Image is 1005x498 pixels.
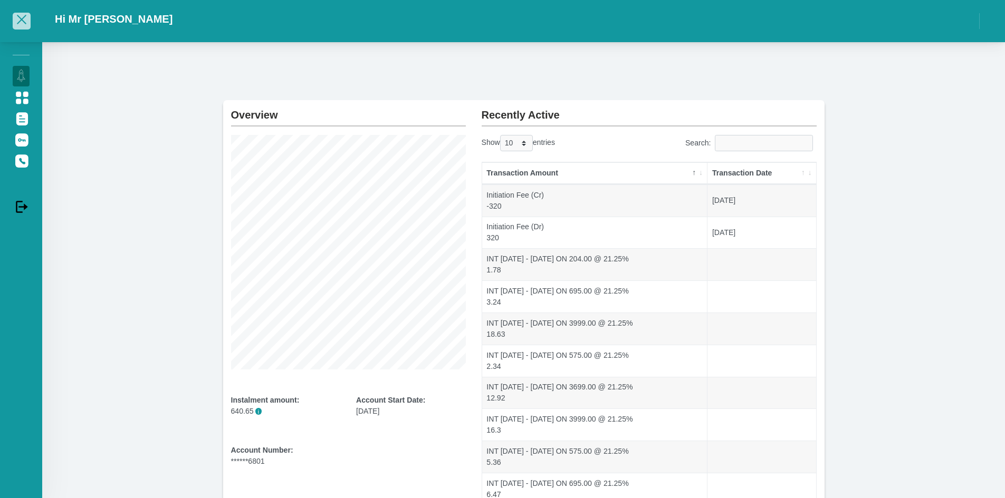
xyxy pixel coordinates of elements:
[482,408,708,441] td: INT [DATE] - [DATE] ON 3999.00 @ 21.25% 16.3
[231,406,341,417] p: 640.65
[482,441,708,473] td: INT [DATE] - [DATE] ON 575.00 @ 21.25% 5.36
[707,162,816,184] th: Transaction Date: activate to sort column ascending
[482,313,708,345] td: INT [DATE] - [DATE] ON 3999.00 @ 21.25% 18.63
[356,395,466,417] div: [DATE]
[13,50,30,60] li: Manage
[482,217,708,249] td: Initiation Fee (Dr) 320
[482,248,708,280] td: INT [DATE] - [DATE] ON 204.00 @ 21.25% 1.78
[715,135,813,151] input: Search:
[231,446,293,454] b: Account Number:
[13,108,30,128] a: Documents
[500,135,533,151] select: Showentries
[482,100,817,121] h2: Recently Active
[13,129,30,149] a: Update Password
[231,100,466,121] h2: Overview
[482,377,708,409] td: INT [DATE] - [DATE] ON 3699.00 @ 21.25% 12.92
[13,150,30,170] a: Contact Us
[482,162,708,184] th: Transaction Amount: activate to sort column descending
[482,135,555,151] label: Show entries
[482,184,708,217] td: Initiation Fee (Cr) -320
[231,396,300,404] b: Instalment amount:
[482,280,708,313] td: INT [DATE] - [DATE] ON 695.00 @ 21.25% 3.24
[13,196,30,216] a: Logout
[356,396,425,404] b: Account Start Date:
[707,217,816,249] td: [DATE]
[482,345,708,377] td: INT [DATE] - [DATE] ON 575.00 @ 21.25% 2.34
[13,66,30,86] a: Dashboard
[55,13,173,25] h2: Hi Mr [PERSON_NAME]
[707,184,816,217] td: [DATE]
[685,135,817,151] label: Search:
[255,408,262,415] span: i
[13,87,30,107] a: Manage Account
